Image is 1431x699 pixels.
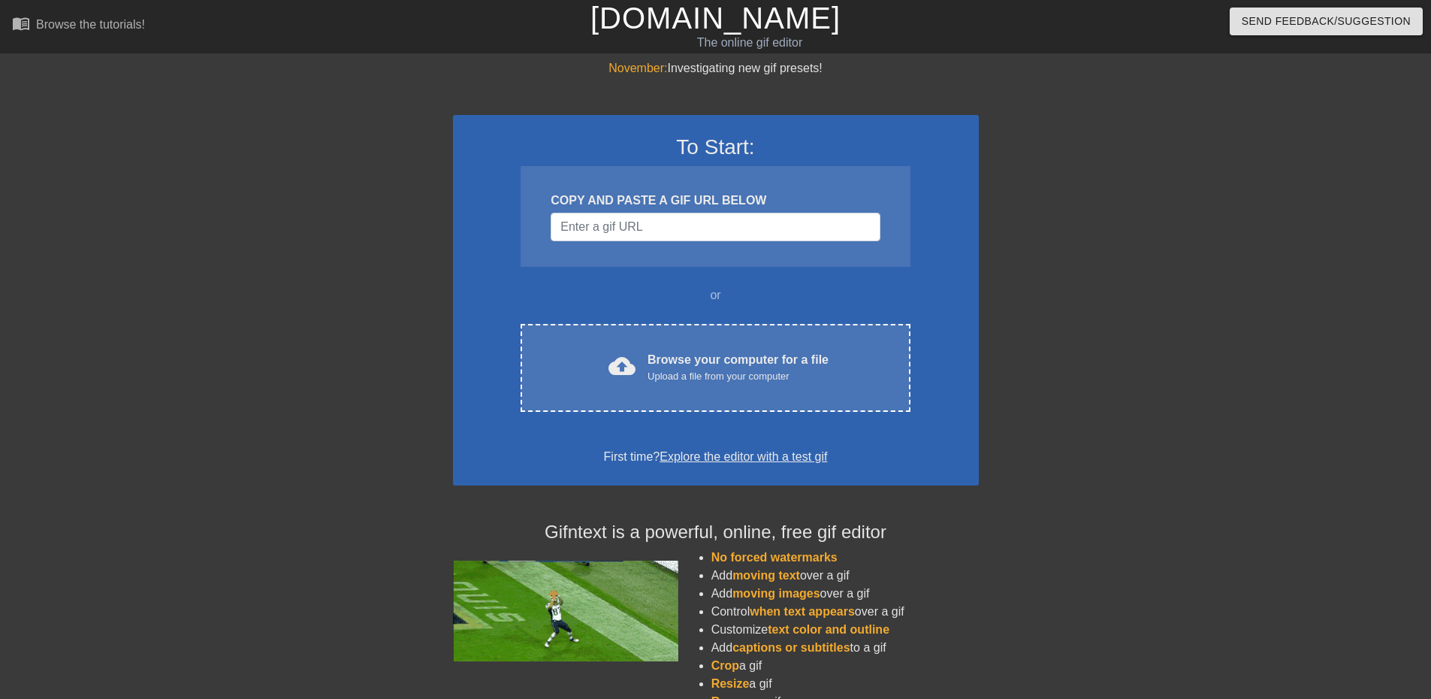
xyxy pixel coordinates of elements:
[711,659,739,672] span: Crop
[608,353,635,380] span: cloud_upload
[648,369,829,384] div: Upload a file from your computer
[648,351,829,384] div: Browse your computer for a file
[1242,12,1411,31] span: Send Feedback/Suggestion
[453,561,678,661] img: football_small.gif
[732,569,800,582] span: moving text
[711,567,979,585] li: Add over a gif
[732,641,850,654] span: captions or subtitles
[12,14,145,38] a: Browse the tutorials!
[485,34,1015,52] div: The online gif editor
[711,639,979,657] li: Add to a gif
[1230,8,1423,35] button: Send Feedback/Suggestion
[711,677,750,690] span: Resize
[551,213,880,241] input: Username
[711,621,979,639] li: Customize
[768,623,889,636] span: text color and outline
[472,448,959,466] div: First time?
[660,450,827,463] a: Explore the editor with a test gif
[750,605,855,618] span: when text appears
[732,587,820,600] span: moving images
[590,2,841,35] a: [DOMAIN_NAME]
[551,192,880,210] div: COPY AND PASTE A GIF URL BELOW
[453,59,979,77] div: Investigating new gif presets!
[711,551,838,564] span: No forced watermarks
[711,603,979,621] li: Control over a gif
[472,135,959,160] h3: To Start:
[608,62,667,74] span: November:
[12,14,30,32] span: menu_book
[36,18,145,31] div: Browse the tutorials!
[453,522,979,543] h4: Gifntext is a powerful, online, free gif editor
[711,657,979,675] li: a gif
[711,585,979,603] li: Add over a gif
[492,286,940,304] div: or
[711,675,979,693] li: a gif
